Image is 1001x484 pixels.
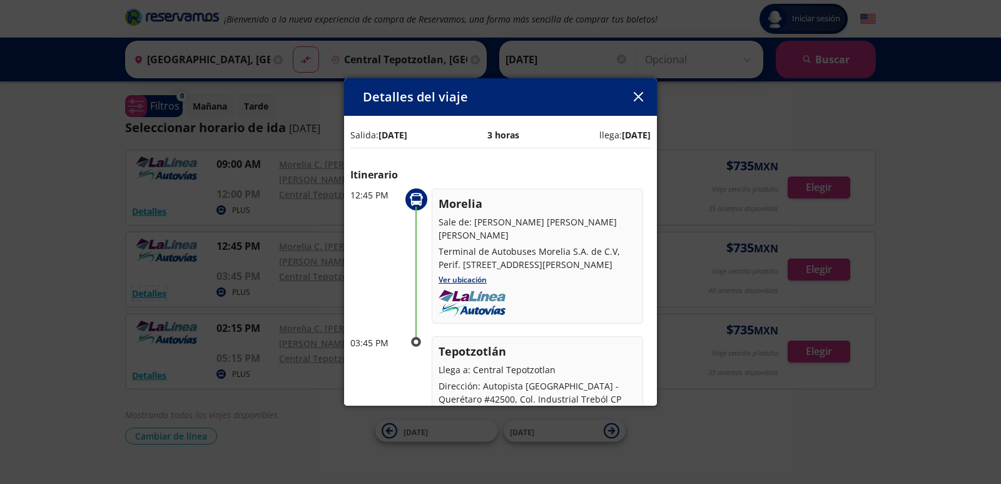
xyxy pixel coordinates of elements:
p: llega: [599,128,651,142]
a: Ver ubicación [439,274,487,285]
b: [DATE] [379,129,407,141]
p: 03:45 PM [350,336,400,349]
p: Morelia [439,195,636,212]
p: 3 horas [487,128,519,142]
p: Terminal de Autobuses Morelia S.A. de C.V, Perif. [STREET_ADDRESS][PERSON_NAME] [439,245,636,271]
p: Llega a: Central Tepotzotlan [439,363,636,376]
p: Sale de: [PERSON_NAME] [PERSON_NAME] [PERSON_NAME] [439,215,636,242]
p: Detalles del viaje [363,88,468,106]
b: [DATE] [622,129,651,141]
img: uploads_2F1614736493101-lrc074r4ha-fd05130f9173fefc76d4804dc3e1a941_2Fautovias-la-linea.png [439,290,506,317]
p: Salida: [350,128,407,142]
p: Itinerario [350,167,651,182]
p: Dirección: Autopista [GEOGRAPHIC_DATA] - Querétaro #42500, Col. Industrial Treból CP 07700Teléfon... [439,379,636,419]
p: 12:45 PM [350,188,400,202]
p: Tepotzotlán [439,343,636,360]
